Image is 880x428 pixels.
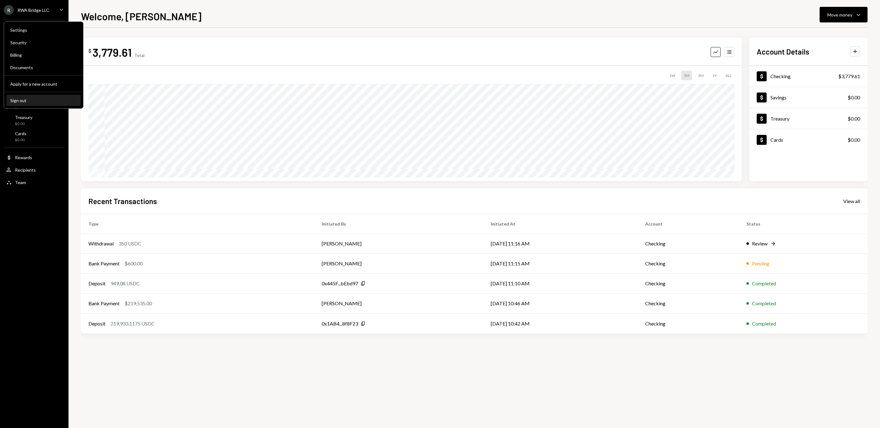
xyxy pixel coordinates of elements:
[749,108,868,129] a: Treasury$0.00
[15,180,26,185] div: Team
[10,27,77,33] div: Settings
[4,5,14,15] div: R
[322,280,358,287] div: 0x445F...bEbd97
[667,71,678,80] div: 1W
[4,164,65,175] a: Recipients
[88,240,114,247] div: Withdrawal
[15,167,36,173] div: Recipients
[4,113,65,128] a: Treasury$0.00
[125,260,143,267] div: $600.00
[483,293,638,313] td: [DATE] 10:46 AM
[119,240,141,247] div: 350 USDC
[4,177,65,188] a: Team
[638,273,739,293] td: Checking
[134,53,144,58] div: Total
[88,260,120,267] div: Bank Payment
[638,254,739,273] td: Checking
[739,214,868,234] th: Status
[10,65,77,70] div: Documents
[638,313,739,333] td: Checking
[88,320,106,327] div: Deposit
[752,280,776,287] div: Completed
[848,136,860,144] div: $0.00
[770,137,783,143] div: Cards
[483,254,638,273] td: [DATE] 11:15 AM
[15,115,32,120] div: Treasury
[749,66,868,87] a: Checking$3,779.61
[322,320,358,327] div: 0x1AB4...8f8F23
[4,129,65,144] a: Cards$0.00
[638,214,739,234] th: Account
[749,87,868,108] a: Savings$0.00
[92,45,132,59] div: 3,779.61
[638,293,739,313] td: Checking
[10,98,77,103] div: Sign out
[81,10,201,22] h1: Welcome, [PERSON_NAME]
[820,7,868,22] button: Move money
[681,71,692,80] div: 1M
[770,116,789,121] div: Treasury
[483,214,638,234] th: Initiated At
[752,240,768,247] div: Review
[88,196,157,206] h2: Recent Transactions
[696,71,706,80] div: 3M
[15,155,32,160] div: Rewards
[88,48,91,54] div: $
[314,214,483,234] th: Initiated By
[4,152,65,163] a: Rewards
[10,81,77,87] div: Apply for a new account
[848,115,860,122] div: $0.00
[88,280,106,287] div: Deposit
[7,24,81,36] a: Settings
[723,71,734,80] div: ALL
[483,273,638,293] td: [DATE] 11:10 AM
[7,62,81,73] a: Documents
[638,234,739,254] td: Checking
[314,293,483,313] td: [PERSON_NAME]
[7,37,81,48] a: Security
[15,137,26,143] div: $0.00
[314,254,483,273] td: [PERSON_NAME]
[752,320,776,327] div: Completed
[10,52,77,58] div: Billing
[15,131,26,136] div: Cards
[848,94,860,101] div: $0.00
[710,71,719,80] div: 1Y
[752,260,769,267] div: Pending
[111,320,155,327] div: 219,933.1175 USDC
[838,73,860,80] div: $3,779.61
[843,197,860,204] a: View all
[15,121,32,126] div: $0.00
[7,78,81,90] button: Apply for a new account
[7,95,81,106] button: Sign out
[111,280,140,287] div: 949.08 USDC
[81,214,314,234] th: Type
[125,300,152,307] div: $219,535.00
[483,313,638,333] td: [DATE] 10:42 AM
[770,73,791,79] div: Checking
[483,234,638,254] td: [DATE] 11:16 AM
[10,40,77,45] div: Security
[88,300,120,307] div: Bank Payment
[314,234,483,254] td: [PERSON_NAME]
[770,94,787,100] div: Savings
[827,12,852,18] div: Move money
[752,300,776,307] div: Completed
[749,129,868,150] a: Cards$0.00
[7,49,81,60] a: Billing
[757,46,809,57] h2: Account Details
[17,7,49,13] div: RWA Bridge LLC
